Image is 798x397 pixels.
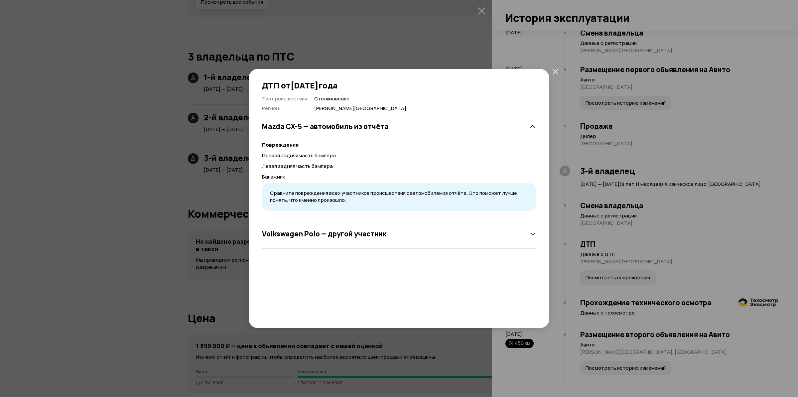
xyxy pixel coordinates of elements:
[314,105,406,112] span: [PERSON_NAME][GEOGRAPHIC_DATA]
[262,95,309,102] span: Тип происшествия :
[262,152,536,159] p: Правая задняя часть бампера
[549,66,561,77] button: закрыть
[270,190,517,203] span: Сравните повреждения всех участников происшествия с автомобилем из отчёта. Это поможет лучше поня...
[314,95,406,102] span: Столкновение
[262,105,281,112] span: Регион :
[262,81,536,90] h3: ДТП от [DATE] года
[262,163,536,170] p: Левая задняя часть бампера
[262,141,299,148] strong: Повреждения
[262,122,388,131] h3: Mazda CX-5 — автомобиль из отчёта
[262,173,536,181] p: Багажник
[262,229,386,238] h3: Volkswagen Polo — другой участник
